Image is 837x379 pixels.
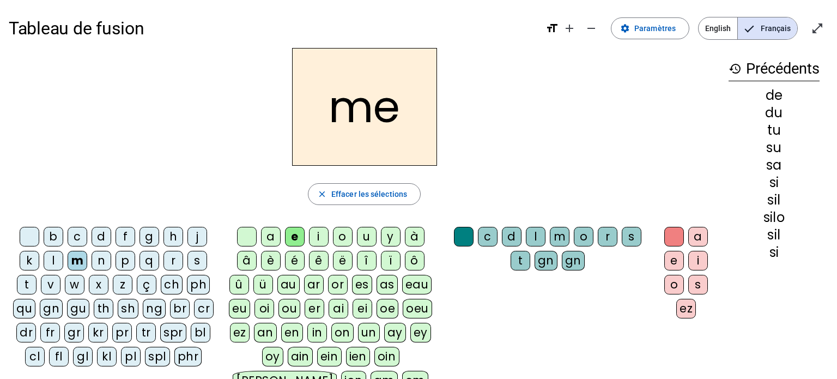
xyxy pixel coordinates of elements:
[89,275,108,294] div: x
[139,251,159,270] div: q
[729,159,820,172] div: sa
[92,227,111,246] div: d
[402,275,432,294] div: eau
[163,227,183,246] div: h
[511,251,530,270] div: t
[729,89,820,102] div: de
[97,347,117,366] div: kl
[574,227,593,246] div: o
[620,23,630,33] mat-icon: settings
[611,17,689,39] button: Paramètres
[502,227,521,246] div: d
[729,211,820,224] div: silo
[328,275,348,294] div: or
[559,17,580,39] button: Augmenter la taille de la police
[94,299,113,318] div: th
[410,323,431,342] div: ey
[136,323,156,342] div: tr
[49,347,69,366] div: fl
[41,275,60,294] div: v
[307,323,327,342] div: in
[729,106,820,119] div: du
[67,299,89,318] div: gu
[634,22,676,35] span: Paramètres
[688,275,708,294] div: s
[112,323,132,342] div: pr
[309,251,329,270] div: ê
[44,251,63,270] div: l
[88,323,108,342] div: kr
[278,299,300,318] div: ou
[331,323,354,342] div: on
[254,299,274,318] div: oi
[357,251,377,270] div: î
[277,275,300,294] div: au
[698,17,798,40] mat-button-toggle-group: Language selection
[598,227,617,246] div: r
[535,251,557,270] div: gn
[738,17,797,39] span: Français
[358,323,380,342] div: un
[170,299,190,318] div: br
[729,246,820,259] div: si
[545,22,559,35] mat-icon: format_size
[811,22,824,35] mat-icon: open_in_full
[143,299,166,318] div: ng
[346,347,371,366] div: ien
[113,275,132,294] div: z
[191,323,210,342] div: bl
[405,251,424,270] div: ô
[20,251,39,270] div: k
[676,299,696,318] div: ez
[121,347,141,366] div: pl
[237,251,257,270] div: â
[9,11,537,46] h1: Tableau de fusion
[526,227,545,246] div: l
[353,299,372,318] div: ei
[73,347,93,366] div: gl
[403,299,432,318] div: oeu
[13,299,35,318] div: qu
[174,347,202,366] div: phr
[305,299,324,318] div: er
[187,227,207,246] div: j
[160,323,186,342] div: spr
[229,299,250,318] div: eu
[729,124,820,137] div: tu
[333,227,353,246] div: o
[92,251,111,270] div: n
[563,22,576,35] mat-icon: add
[405,227,424,246] div: à
[806,17,828,39] button: Entrer en plein écran
[285,251,305,270] div: é
[40,299,63,318] div: gn
[194,299,214,318] div: cr
[622,227,641,246] div: s
[44,227,63,246] div: b
[357,227,377,246] div: u
[261,227,281,246] div: a
[163,251,183,270] div: r
[729,194,820,207] div: sil
[25,347,45,366] div: cl
[281,323,303,342] div: en
[374,347,399,366] div: oin
[699,17,737,39] span: English
[118,299,138,318] div: sh
[17,275,37,294] div: t
[64,323,84,342] div: gr
[285,227,305,246] div: e
[550,227,569,246] div: m
[688,227,708,246] div: a
[261,251,281,270] div: è
[333,251,353,270] div: ë
[329,299,348,318] div: ai
[729,57,820,81] h3: Précédents
[352,275,372,294] div: es
[729,141,820,154] div: su
[317,189,327,199] mat-icon: close
[16,323,36,342] div: dr
[331,188,407,201] span: Effacer les sélections
[688,251,708,270] div: i
[478,227,498,246] div: c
